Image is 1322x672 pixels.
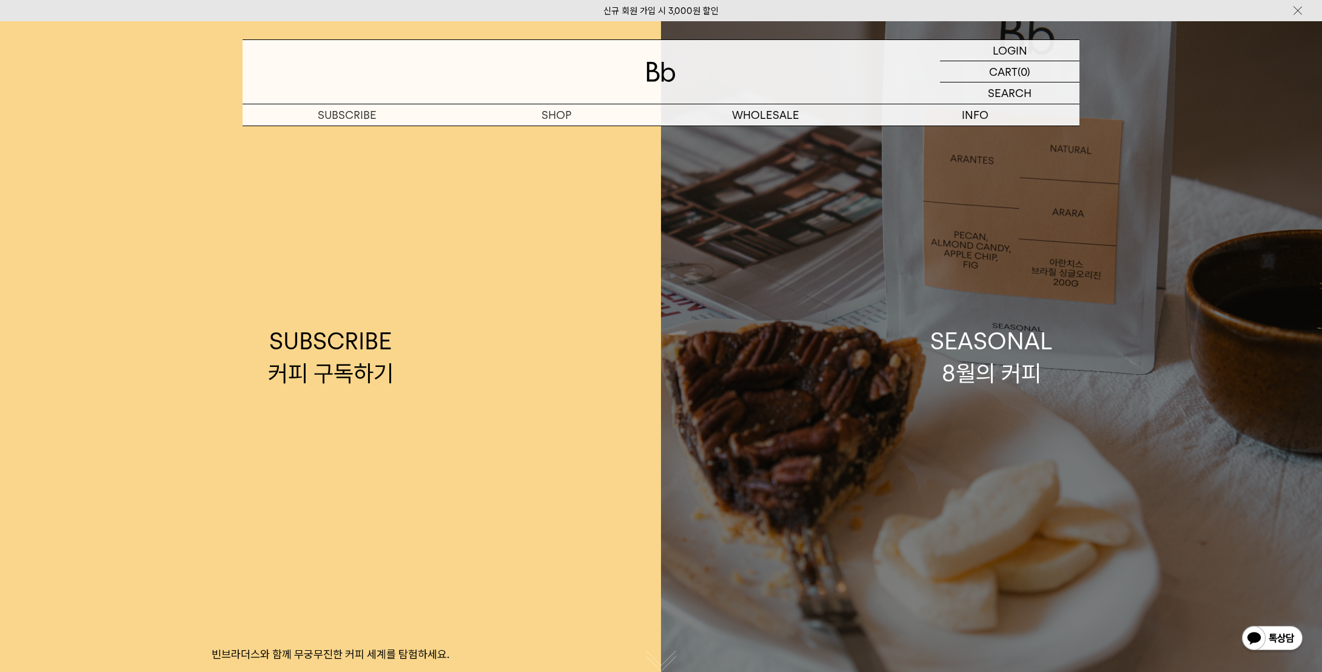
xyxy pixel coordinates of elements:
[940,40,1079,61] a: LOGIN
[661,104,870,126] p: WHOLESALE
[940,61,1079,82] a: CART (0)
[1018,61,1030,82] p: (0)
[993,40,1027,61] p: LOGIN
[870,104,1079,126] p: INFO
[243,104,452,126] a: SUBSCRIBE
[989,61,1018,82] p: CART
[268,325,394,389] div: SUBSCRIBE 커피 구독하기
[452,104,661,126] a: SHOP
[1241,625,1304,654] img: 카카오톡 채널 1:1 채팅 버튼
[646,62,676,82] img: 로고
[930,325,1053,389] div: SEASONAL 8월의 커피
[603,5,719,16] a: 신규 회원 가입 시 3,000원 할인
[988,82,1032,104] p: SEARCH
